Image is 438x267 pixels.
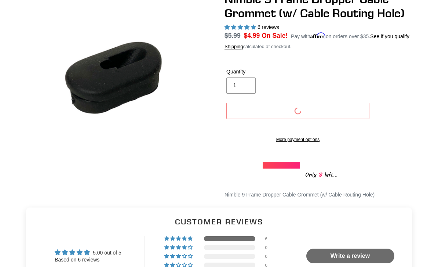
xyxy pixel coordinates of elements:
[226,68,296,76] label: Quantity
[164,236,194,241] div: 100% (6) reviews with 5 star rating
[244,32,260,39] span: $4.99
[226,103,369,119] button: Add to cart
[258,24,279,30] span: 6 reviews
[55,248,121,257] div: Average rating is 5.00 stars
[225,44,243,50] a: Shipping
[225,43,418,50] div: calculated at checkout.
[317,170,325,180] span: 8
[291,31,409,40] p: Pay with on orders over $35.
[226,136,369,143] a: More payment options
[265,236,274,241] div: 6
[263,169,380,180] div: Only left...
[32,216,406,227] h2: Customer Reviews
[370,33,409,39] a: See if you qualify - Learn more about Affirm Financing (opens in modal)
[310,32,326,39] span: Affirm
[225,191,418,199] div: Nimble 9 Frame Dropper Cable Grommet (w/ Cable Routing Hole)
[225,24,258,30] span: 5.00 stars
[55,256,121,264] div: Based on 6 reviews
[306,249,394,263] a: Write a review
[225,32,241,39] s: $5.99
[93,250,121,256] span: 5.00 out of 5
[262,31,288,40] span: On Sale!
